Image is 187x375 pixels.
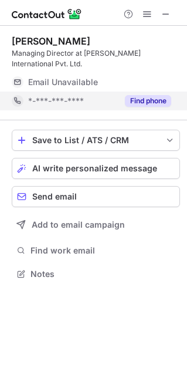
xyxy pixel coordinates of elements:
[12,48,180,69] div: Managing Director at [PERSON_NAME] International Pvt. Ltd.
[32,164,157,173] span: AI write personalized message
[12,242,180,259] button: Find work email
[12,214,180,235] button: Add to email campaign
[12,7,82,21] img: ContactOut v5.3.10
[12,158,180,179] button: AI write personalized message
[30,245,175,256] span: Find work email
[12,130,180,151] button: save-profile-one-click
[32,136,159,145] div: Save to List / ATS / CRM
[28,77,98,87] span: Email Unavailable
[12,35,90,47] div: [PERSON_NAME]
[30,269,175,279] span: Notes
[32,192,77,201] span: Send email
[12,186,180,207] button: Send email
[125,95,171,107] button: Reveal Button
[32,220,125,229] span: Add to email campaign
[12,266,180,282] button: Notes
